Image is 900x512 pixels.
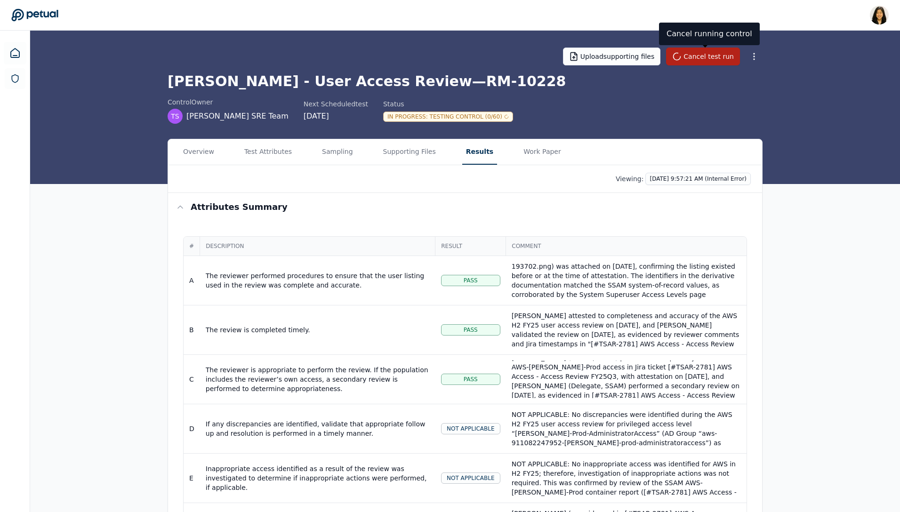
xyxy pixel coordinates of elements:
button: Test Attributes [241,139,296,165]
div: The reviewer is appropriate to perform the review. If the population includes the reviewer’s own ... [206,365,430,393]
td: B [184,305,200,355]
span: Not Applicable [447,474,495,482]
span: Pass [464,277,478,284]
span: Not Applicable [447,425,495,432]
button: Uploadsupporting files [563,48,661,65]
span: # [189,242,194,250]
span: [PERSON_NAME] SRE Team [186,111,289,122]
button: Supporting Files [379,139,440,165]
div: Next Scheduled test [304,99,368,109]
td: E [184,454,200,503]
p: Viewing: [616,174,644,184]
div: Cancel running control [659,23,760,45]
div: [PERSON_NAME] attested to completeness and accuracy of the AWS H2 FY25 user access review on [DAT... [512,311,741,396]
span: Result [441,242,500,250]
a: Go to Dashboard [11,8,58,22]
div: If any discrepancies are identified, validate that appropriate follow up and resolution is perfor... [206,419,430,438]
button: Attributes summary [168,193,762,221]
div: [DATE] [304,111,368,122]
span: Description [206,242,429,250]
button: More Options [746,48,763,65]
button: Overview [179,139,218,165]
a: SOC 1 Reports [5,68,25,89]
div: The review is completed timely. [206,325,430,335]
button: Work Paper [520,139,565,165]
span: TS [171,112,179,121]
h1: [PERSON_NAME] - User Access Review — RM-10228 [168,73,763,90]
div: Status [383,99,513,109]
div: control Owner [168,97,289,107]
button: [DATE] 9:57:21 AM (Internal Error) [645,173,751,185]
span: Pass [464,326,478,334]
button: Cancel test run [666,48,740,65]
div: Inappropriate access identified as a result of the review was investigated to determine if inappr... [206,464,430,492]
span: Pass [464,376,478,383]
div: NOT APPLICABLE: No discrepancies were identified during the AWS H2 FY25 user access review for pr... [512,410,741,495]
td: D [184,404,200,454]
img: Renee Park [870,6,889,24]
span: Comment [512,242,741,250]
td: C [184,355,200,404]
a: Dashboard [4,42,26,64]
div: The reviewer performed procedures to ensure that the user listing used in the review was complete... [206,271,430,290]
div: In Progress : Testing Control (0/60) [383,112,513,122]
button: Results [462,139,497,165]
h3: Attributes summary [191,200,288,214]
td: A [184,256,200,305]
button: Sampling [318,139,357,165]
